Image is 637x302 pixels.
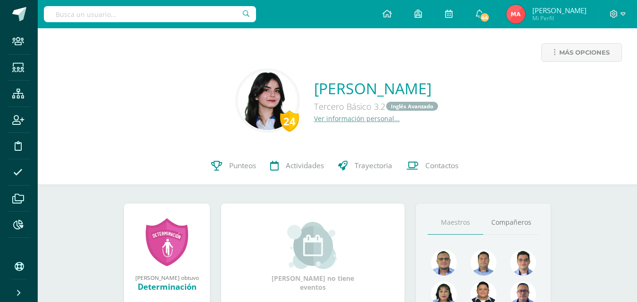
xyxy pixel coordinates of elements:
input: Busca un usuario... [44,6,256,22]
span: 44 [480,12,490,23]
a: Trayectoria [331,147,399,185]
a: Contactos [399,147,465,185]
span: Más opciones [559,44,610,61]
a: Ver información personal... [314,114,400,123]
div: [PERSON_NAME] no tiene eventos [266,222,360,292]
img: 99962f3fa423c9b8099341731b303440.png [431,250,457,276]
div: Determinación [133,281,200,292]
a: Inglés Avanzado [386,102,438,111]
a: Punteos [204,147,263,185]
img: 8d3d044f6c5e0d360e86203a217bbd6d.png [506,5,525,24]
span: Punteos [229,161,256,171]
a: Más opciones [541,43,622,62]
a: Actividades [263,147,331,185]
span: Trayectoria [355,161,392,171]
a: Compañeros [483,211,539,235]
img: 6e6edff8e5b1d60e1b79b3df59dca1c4.png [510,250,536,276]
span: Contactos [425,161,458,171]
div: 24 [280,110,299,132]
a: Maestros [428,211,483,235]
span: Actividades [286,161,324,171]
img: event_small.png [287,222,339,269]
a: [PERSON_NAME] [314,78,439,98]
div: Tercero Básico 3.2 [314,98,439,114]
span: Mi Perfil [532,14,587,22]
div: [PERSON_NAME] obtuvo [133,274,200,281]
img: 2ac039123ac5bd71a02663c3aa063ac8.png [471,250,496,276]
span: [PERSON_NAME] [532,6,587,15]
img: 774a7d76524eb42922928b9705c4ba03.png [238,71,297,130]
